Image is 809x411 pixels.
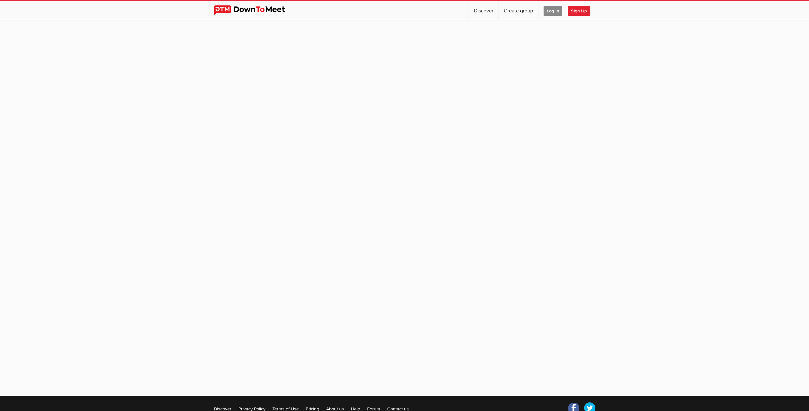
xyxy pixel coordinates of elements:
a: Create group [499,1,538,20]
a: Discover [469,1,498,20]
span: Log In [544,6,562,16]
span: Sign Up [568,6,590,16]
img: DownToMeet [214,5,295,15]
a: Log In [538,1,567,20]
a: Sign Up [568,1,595,20]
